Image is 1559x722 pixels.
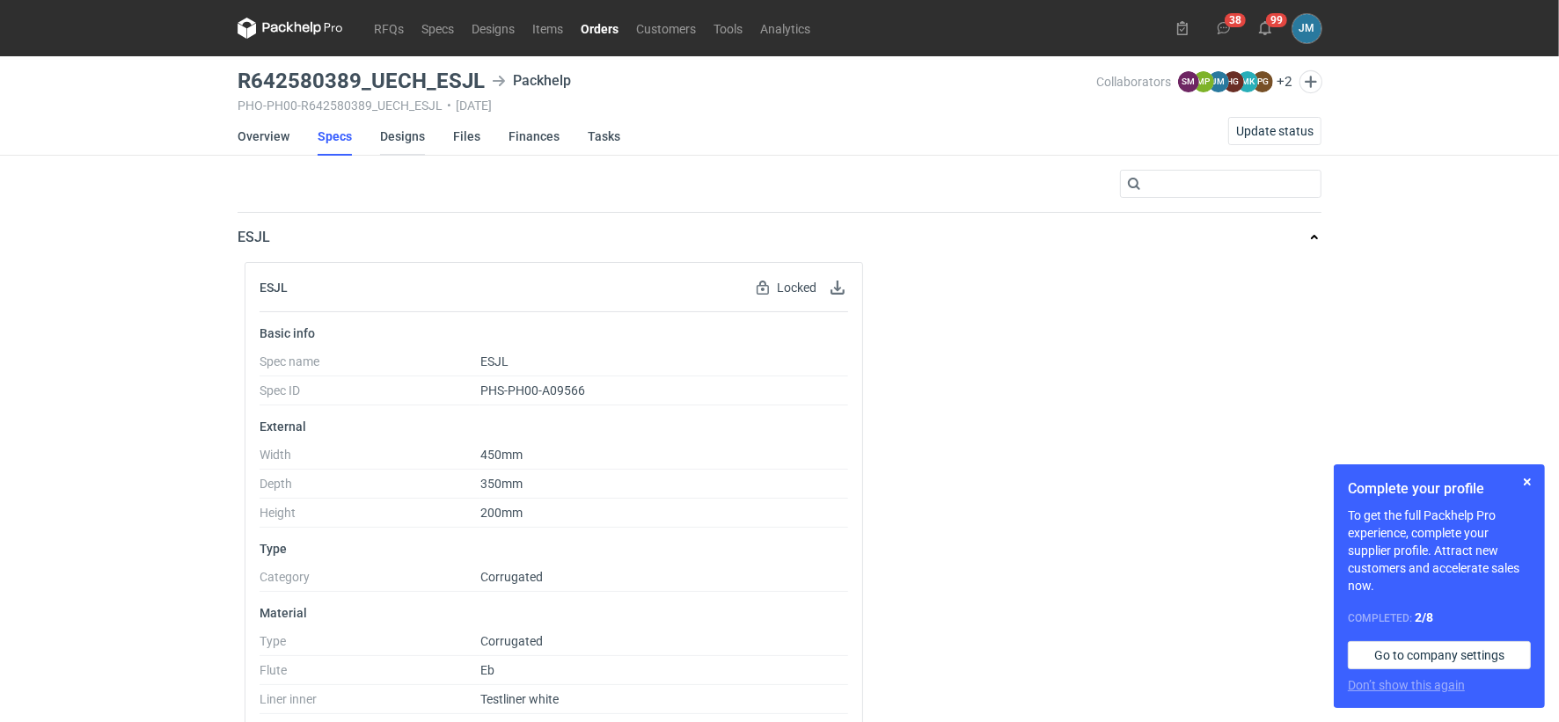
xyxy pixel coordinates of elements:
span: Corrugated [480,570,543,584]
dt: Spec ID [260,383,480,405]
figcaption: SM [1178,71,1199,92]
p: To get the full Packhelp Pro experience, complete your supplier profile. Attract new customers an... [1348,507,1531,594]
dt: Flute [260,663,480,685]
a: Designs [380,117,425,156]
button: Don’t show this again [1348,676,1465,694]
span: Testliner white [480,692,559,706]
h3: R642580389_UECH_ESJL [238,70,485,91]
a: Items [523,18,572,39]
a: Orders [572,18,627,39]
dt: Depth [260,477,480,499]
a: Tasks [588,117,620,156]
figcaption: HG [1223,71,1244,92]
dt: Category [260,570,480,592]
span: Collaborators [1096,75,1171,89]
button: Update status [1228,117,1321,145]
button: +2 [1277,74,1292,90]
dt: Type [260,634,480,656]
button: Download specification [827,277,848,298]
span: Eb [480,663,494,677]
h1: Complete your profile [1348,478,1531,500]
a: Designs [463,18,523,39]
a: Files [453,117,480,156]
a: Finances [509,117,560,156]
span: 200mm [480,506,523,520]
a: Customers [627,18,705,39]
button: Skip for now [1517,471,1538,492]
a: Tools [705,18,751,39]
div: Locked [752,277,820,298]
p: Basic info [260,326,848,340]
a: Analytics [751,18,819,39]
button: JM [1292,14,1321,43]
div: Packhelp [492,70,571,91]
div: Joanna Myślak [1292,14,1321,43]
a: Go to company settings [1348,641,1531,669]
span: • [447,98,451,113]
dt: Width [260,448,480,470]
strong: 2 / 8 [1415,610,1433,624]
span: PHS-PH00-A09566 [480,383,585,397]
button: Edit collaborators [1299,70,1322,93]
figcaption: MK [1237,71,1258,92]
p: ESJL [238,227,270,248]
p: Type [260,542,848,556]
a: RFQs [365,18,413,39]
svg: Packhelp Pro [238,18,343,39]
figcaption: MP [1193,71,1214,92]
p: External [260,419,848,434]
div: PHO-PH00-R642580389_UECH_ESJL [DATE] [238,98,1096,113]
a: Specs [413,18,463,39]
dt: Height [260,506,480,528]
button: 38 [1210,14,1238,42]
span: ESJL [480,354,509,368]
h2: ESJL [260,281,288,295]
dt: Spec name [260,354,480,376]
figcaption: JM [1208,71,1229,92]
dt: Liner inner [260,692,480,714]
div: Completed: [1348,609,1531,627]
span: Update status [1236,125,1314,137]
figcaption: PG [1252,71,1273,92]
span: 350mm [480,477,523,491]
p: Material [260,606,848,620]
button: 99 [1251,14,1279,42]
a: Specs [318,117,352,156]
span: Corrugated [480,634,543,648]
span: 450mm [480,448,523,462]
a: Overview [238,117,289,156]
